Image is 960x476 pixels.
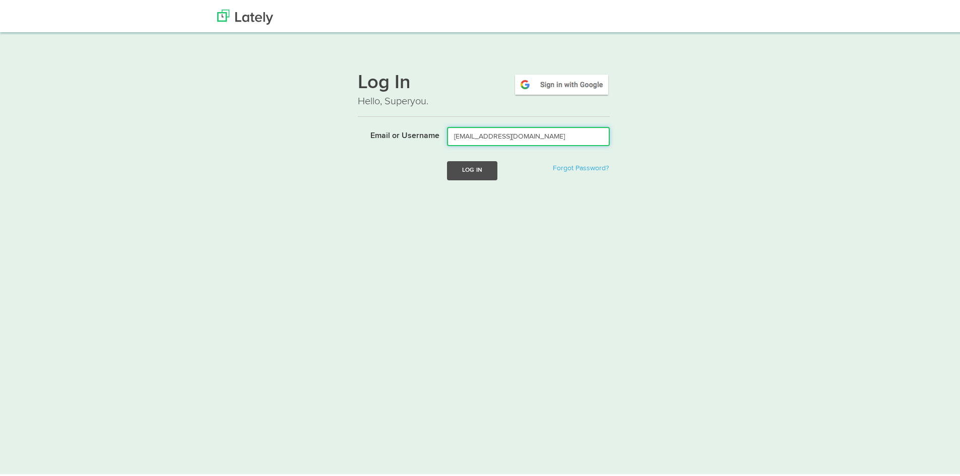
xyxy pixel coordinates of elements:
label: Email or Username [350,125,439,140]
input: Email or Username [447,125,610,144]
img: google-signin.png [514,71,610,94]
p: Hello, Superyou. [358,92,610,107]
a: Forgot Password? [553,163,609,170]
img: Lately [217,8,273,23]
button: Log In [447,159,497,178]
h1: Log In [358,71,610,92]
